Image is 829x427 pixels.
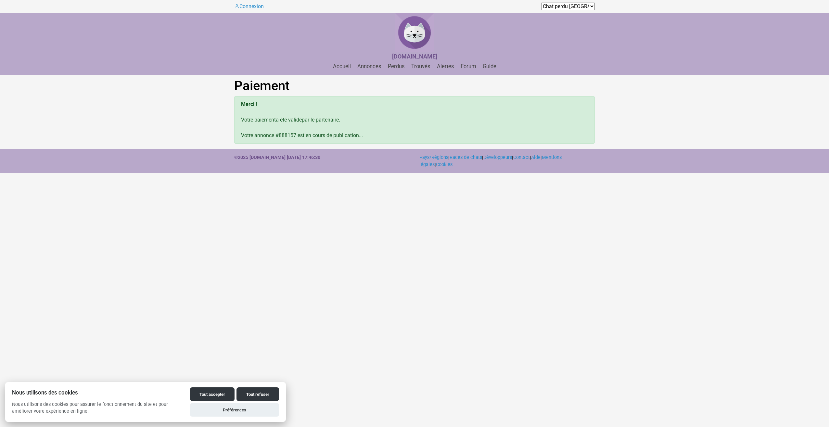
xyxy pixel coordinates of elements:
a: Connexion [234,3,264,9]
p: Nous utilisons des cookies pour assurer le fonctionnement du site et pour améliorer votre expérie... [5,401,183,420]
a: Trouvés [409,63,433,70]
a: Pays/Régions [419,155,448,160]
a: Alertes [434,63,457,70]
h2: Nous utilisons des cookies [5,390,183,396]
a: Cookies [436,162,453,167]
button: Tout accepter [190,387,235,401]
a: Aide [531,155,541,160]
a: Races de chats [450,155,482,160]
button: Préférences [190,403,279,417]
strong: [DOMAIN_NAME] [392,53,437,60]
strong: ©2025 [DOMAIN_NAME] [DATE] 17:46:30 [234,155,320,160]
h1: Paiement [234,78,595,94]
a: Perdus [385,63,407,70]
a: Développeurs [483,155,512,160]
a: Forum [458,63,479,70]
img: Chat Perdu Wallis-et-Futuna [395,13,434,52]
a: Mentions légales [419,155,562,167]
u: a été validé [276,117,302,123]
b: Merci ! [241,101,257,107]
div: | | | | | | [414,154,600,168]
a: Accueil [330,63,353,70]
a: Contact [513,155,530,160]
a: Guide [480,63,499,70]
button: Tout refuser [236,387,279,401]
div: Votre paiement par le partenaire. Votre annonce #888157 est en cours de publication... [234,96,595,144]
a: Annonces [355,63,384,70]
a: [DOMAIN_NAME] [392,54,437,60]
